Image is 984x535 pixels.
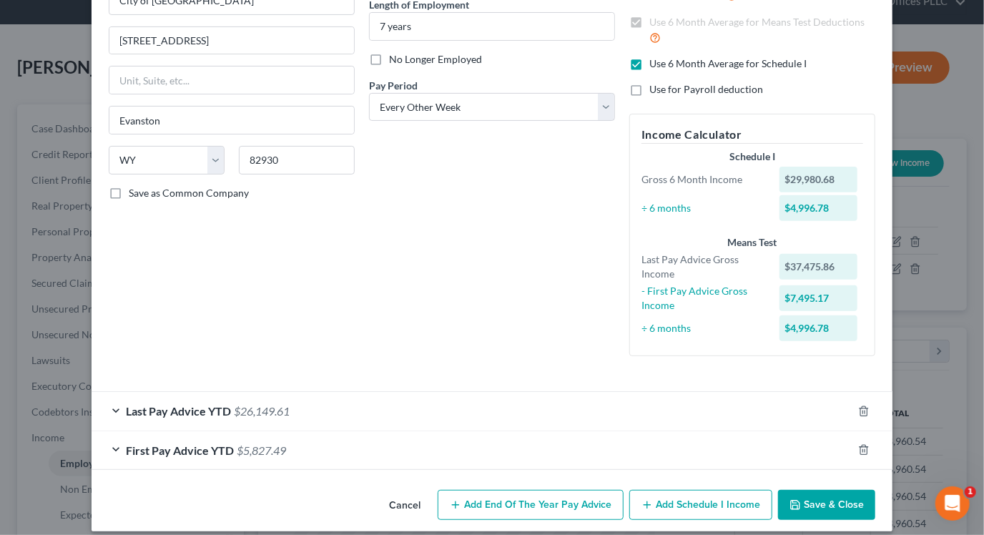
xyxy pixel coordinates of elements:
button: Cancel [378,491,432,520]
div: Last Pay Advice Gross Income [634,252,772,281]
div: ÷ 6 months [634,201,772,215]
input: Enter zip... [239,146,355,175]
div: ÷ 6 months [634,321,772,335]
div: $29,980.68 [779,167,858,192]
div: Gross 6 Month Income [634,172,772,187]
div: $4,996.78 [779,315,858,341]
div: Means Test [641,235,863,250]
div: $37,475.86 [779,254,858,280]
div: $7,495.17 [779,285,858,311]
span: Save as Common Company [129,187,249,199]
span: First Pay Advice YTD [126,443,234,457]
div: Schedule I [641,149,863,164]
button: Add Schedule I Income [629,490,772,520]
div: $4,996.78 [779,195,858,221]
span: 1 [965,486,976,498]
span: Last Pay Advice YTD [126,404,231,418]
input: Enter city... [109,107,354,134]
input: Enter address... [109,27,354,54]
button: Save & Close [778,490,875,520]
span: $5,827.49 [237,443,286,457]
input: ex: 2 years [370,13,614,40]
span: $26,149.61 [234,404,290,418]
span: Pay Period [369,79,418,92]
span: Use 6 Month Average for Means Test Deductions [649,16,865,28]
h5: Income Calculator [641,126,863,144]
span: No Longer Employed [389,53,482,65]
button: Add End of the Year Pay Advice [438,490,624,520]
iframe: Intercom live chat [935,486,970,521]
span: Use 6 Month Average for Schedule I [649,57,807,69]
span: Use for Payroll deduction [649,83,763,95]
input: Unit, Suite, etc... [109,67,354,94]
div: - First Pay Advice Gross Income [634,284,772,313]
